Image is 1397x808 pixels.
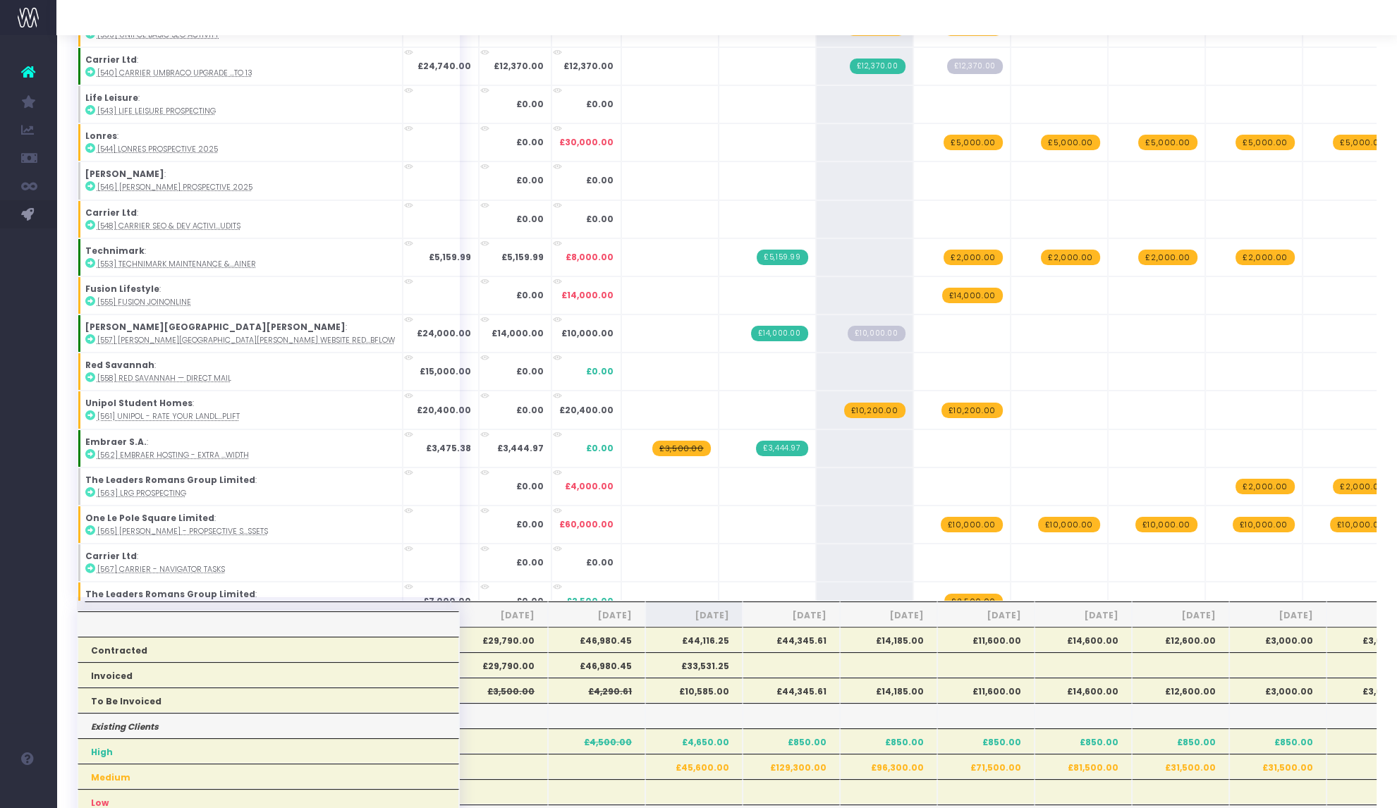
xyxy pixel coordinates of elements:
[853,609,924,622] span: [DATE]
[586,98,614,111] span: £0.00
[840,678,937,703] th: £14,185.00
[97,30,219,40] abbr: [533] Unipol basic SEO activity
[85,359,154,371] strong: Red Savannah
[1035,678,1132,703] th: £14,600.00
[941,403,1003,418] span: wayahead Revenue Forecast Item
[548,728,645,754] th: £4,500.00
[561,609,632,622] span: [DATE]
[97,411,240,422] abbr: [561] Unipol - Rate your Landlord Uplift
[1229,728,1326,754] th: £850.00
[78,662,460,687] th: Invoiced
[756,609,826,622] span: [DATE]
[78,738,460,764] th: High
[1041,250,1099,265] span: wayahead Revenue Forecast Item
[645,678,743,703] th: £10,585.00
[1135,517,1197,532] span: wayahead Revenue Forecast Item
[97,335,395,345] abbr: [557] Langham Hall Website Redesign into Webflow
[559,136,614,149] span: £30,000.00
[645,652,743,678] th: £33,531.25
[85,436,147,448] strong: Embraer S.A.
[78,161,403,200] td: :
[78,544,403,582] td: :
[78,429,403,467] td: :
[85,130,117,142] strong: Lonres
[85,283,159,295] strong: Fusion Lifestyle
[566,595,614,608] span: £2,500.00
[78,353,403,391] td: :
[561,289,614,302] span: £14,000.00
[97,221,240,231] abbr: [548] Carrier SEO & Dev activity following the Audits
[1333,135,1391,150] span: wayahead Revenue Forecast Item
[1236,250,1294,265] span: wayahead Revenue Forecast Item
[516,213,544,225] strong: £0.00
[78,47,403,85] td: :
[563,60,614,73] span: £12,370.00
[850,59,905,74] span: Streamtime Invoice: 775 – [540] Carrier Umbraco upgrade
[97,564,225,575] abbr: [567] Carrier - Navigator tasks
[516,289,544,301] strong: £0.00
[78,238,403,276] td: :
[97,259,256,269] abbr: [553] Technimark Maintenance & Improvement retainer
[937,754,1035,779] th: £71,500.00
[516,556,544,568] strong: £0.00
[91,721,159,733] i: Existing Clients
[756,441,807,456] span: Streamtime Invoice: 767 – [562] Embraer hosting - extra bandwidth
[78,200,403,238] td: :
[645,754,743,779] th: £45,600.00
[85,550,137,562] strong: Carrier Ltd
[1132,754,1229,779] th: £31,500.00
[1132,627,1229,652] th: £12,600.00
[944,594,1002,609] span: wayahead Revenue Forecast Item
[840,627,937,652] th: £14,185.00
[1041,135,1099,150] span: wayahead Revenue Forecast Item
[1035,627,1132,652] th: £14,600.00
[85,321,346,333] strong: [PERSON_NAME][GEOGRAPHIC_DATA][PERSON_NAME]
[548,652,645,678] th: £46,980.45
[937,728,1035,754] th: £850.00
[944,135,1002,150] span: wayahead Revenue Forecast Item
[78,582,403,620] td: :
[97,106,216,116] abbr: [543] life leisure prospecting
[78,391,403,429] td: :
[85,397,193,409] strong: Unipol Student Homes
[645,728,743,754] th: £4,650.00
[97,144,218,154] abbr: [544] Lonres prospective 2025
[561,327,614,340] span: £10,000.00
[18,780,39,801] img: images/default_profile_image.png
[1233,517,1295,532] span: wayahead Revenue Forecast Item
[586,213,614,226] span: £0.00
[1236,479,1294,494] span: wayahead Revenue Forecast Item
[516,174,544,186] strong: £0.00
[942,288,1003,303] span: wayahead Revenue Forecast Item
[1138,135,1197,150] span: wayahead Revenue Forecast Item
[1229,754,1326,779] th: £31,500.00
[516,136,544,148] strong: £0.00
[1229,627,1326,652] th: £3,000.00
[1138,250,1197,265] span: wayahead Revenue Forecast Item
[1048,609,1118,622] span: [DATE]
[501,251,544,263] strong: £5,159.99
[516,98,544,110] strong: £0.00
[78,123,403,161] td: :
[497,442,544,454] strong: £3,444.97
[494,60,544,72] strong: £12,370.00
[941,517,1003,532] span: wayahead Revenue Forecast Item
[1236,135,1294,150] span: wayahead Revenue Forecast Item
[586,556,614,569] span: £0.00
[516,518,544,530] strong: £0.00
[1330,517,1392,532] span: wayahead Revenue Forecast Item
[78,764,460,789] th: Medium
[451,627,548,652] th: £29,790.00
[1132,728,1229,754] th: £850.00
[417,60,471,72] strong: £24,740.00
[586,365,614,378] span: £0.00
[420,365,471,377] strong: £15,000.00
[78,276,403,314] td: :
[848,326,905,341] span: Streamtime Draft Invoice: 780 – [557] Langham Hall Website Redesign into Webflow
[840,728,937,754] th: £850.00
[559,404,614,417] span: £20,400.00
[516,595,544,607] strong: £0.00
[97,182,252,192] abbr: [546] Nolte prospective 2025
[78,506,403,544] td: :
[1038,517,1100,532] span: wayahead Revenue Forecast Item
